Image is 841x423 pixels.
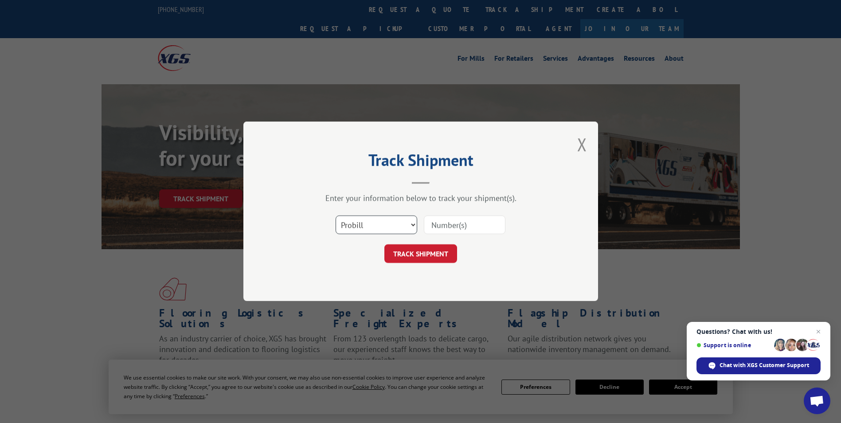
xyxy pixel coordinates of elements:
[384,245,457,263] button: TRACK SHIPMENT
[696,328,821,335] span: Questions? Chat with us!
[696,342,771,349] span: Support is online
[577,133,587,156] button: Close modal
[424,216,505,235] input: Number(s)
[696,357,821,374] div: Chat with XGS Customer Support
[720,361,809,369] span: Chat with XGS Customer Support
[288,154,554,171] h2: Track Shipment
[813,326,824,337] span: Close chat
[804,388,830,414] div: Open chat
[288,193,554,204] div: Enter your information below to track your shipment(s).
